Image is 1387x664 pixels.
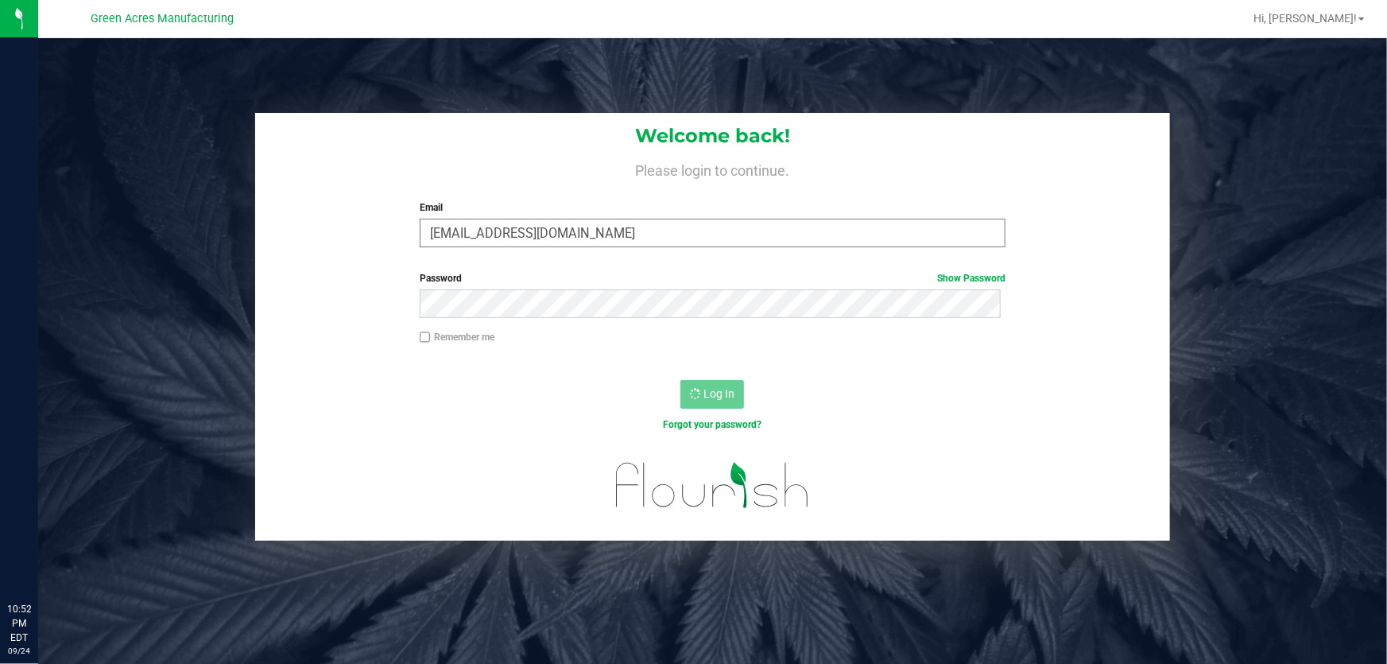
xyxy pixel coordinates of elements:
img: flourish_logo.svg [599,448,827,522]
h1: Welcome back! [255,126,1170,146]
label: Email [420,200,1006,215]
span: Hi, [PERSON_NAME]! [1253,12,1357,25]
input: Remember me [420,332,431,343]
a: Forgot your password? [663,419,761,430]
button: Log In [680,380,744,409]
p: 10:52 PM EDT [7,602,31,645]
h4: Please login to continue. [255,159,1170,178]
label: Remember me [420,330,494,344]
a: Show Password [937,273,1005,284]
span: Password [420,273,462,284]
span: Log In [703,387,734,400]
span: Green Acres Manufacturing [91,12,234,25]
p: 09/24 [7,645,31,657]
